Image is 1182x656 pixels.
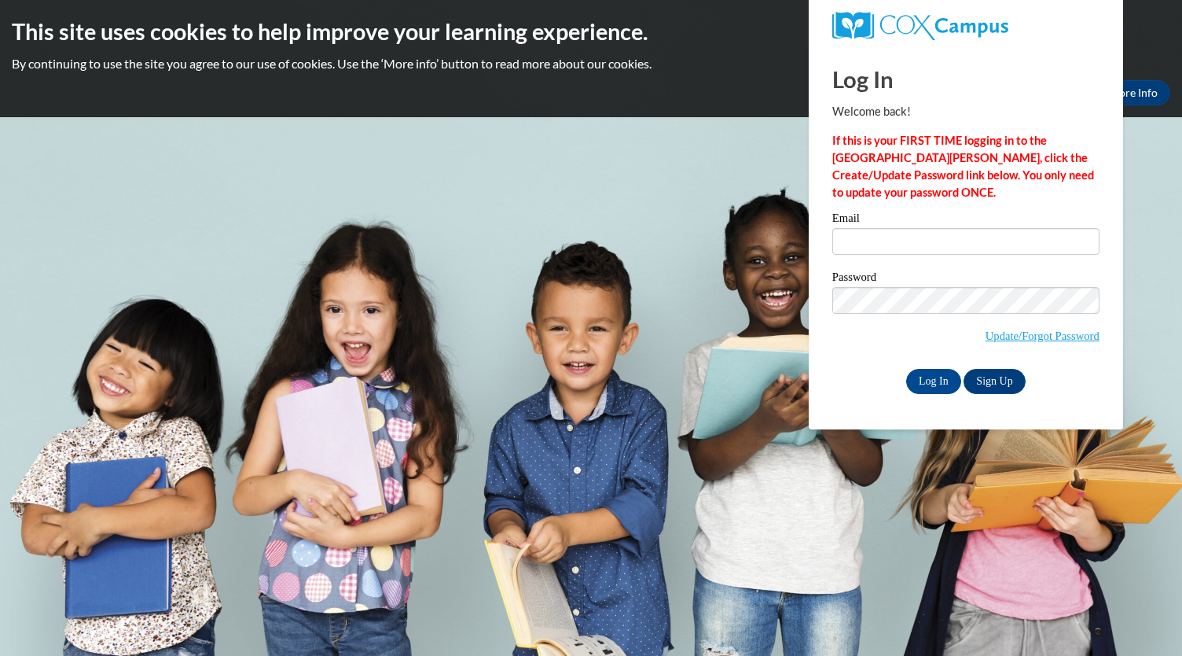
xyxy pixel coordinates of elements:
[906,369,961,394] input: Log In
[832,271,1099,287] label: Password
[832,103,1099,120] p: Welcome back!
[832,134,1094,199] strong: If this is your FIRST TIME logging in to the [GEOGRAPHIC_DATA][PERSON_NAME], click the Create/Upd...
[986,330,1099,342] a: Update/Forgot Password
[832,63,1099,95] h1: Log In
[832,12,1008,40] img: COX Campus
[832,212,1099,228] label: Email
[964,369,1025,394] a: Sign Up
[12,16,1170,47] h2: This site uses cookies to help improve your learning experience.
[1096,80,1170,105] a: More Info
[832,12,1099,40] a: COX Campus
[12,55,1170,72] p: By continuing to use the site you agree to our use of cookies. Use the ‘More info’ button to read...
